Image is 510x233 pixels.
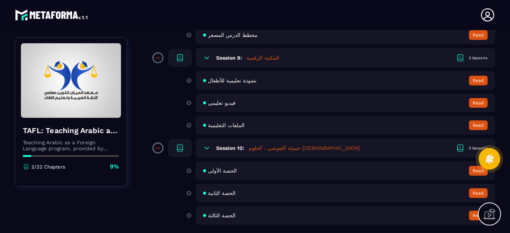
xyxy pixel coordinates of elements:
img: logo [15,7,89,22]
h5: المكتبة الرقمية [246,54,279,62]
h6: Session 10: [216,145,244,151]
div: 3 lessons [469,55,488,61]
button: Read [469,98,488,108]
span: فيديو تعليمي [208,100,236,106]
div: 3 lessons [469,145,488,151]
button: Read [469,188,488,198]
h6: Session 9: [216,55,242,61]
img: banner [21,43,121,118]
span: نشودة تعليمية للأطفال [208,78,256,84]
button: Read [469,76,488,85]
span: الحصة الثانية [208,190,236,196]
span: الحصة الأولى [208,168,237,174]
span: مخطط الدرس المصغر [208,32,258,38]
p: 0% [156,147,160,150]
p: Teaching Arabic as a Foreign Language program, provided by AlMeezan Academy in the [GEOGRAPHIC_DATA] [23,139,119,151]
p: 2/22 Chapters [31,164,65,170]
button: Read [469,30,488,40]
h4: TAFL: Teaching Arabic as a Foreign Language program - June [23,125,119,136]
p: 0% [156,56,160,60]
h5: جميلة الغنوشي : العلوم [DEMOGRAPHIC_DATA] [249,144,360,152]
span: الحصة الثالثة [208,212,236,218]
span: الملفات التعليمية [208,122,245,128]
p: 9% [110,163,119,171]
button: Read [469,166,488,176]
button: Read [469,211,488,220]
button: Read [469,120,488,130]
